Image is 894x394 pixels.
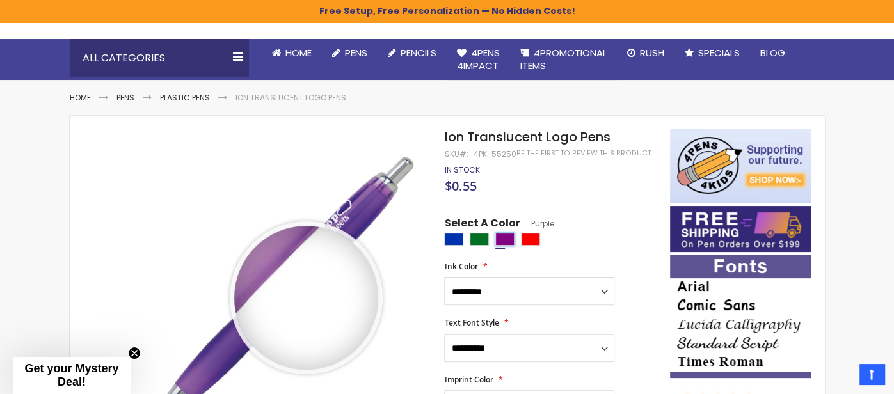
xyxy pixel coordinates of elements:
a: Be the first to review this product [516,148,650,158]
div: Green [470,233,489,246]
div: Purple [495,233,515,246]
span: 4Pens 4impact [457,46,500,72]
div: Get your Mystery Deal!Close teaser [13,357,131,394]
span: Blog [760,46,785,59]
span: $0.55 [444,177,476,194]
a: Top [859,364,884,384]
span: Ion Translucent Logo Pens [444,128,610,146]
img: Free shipping on orders over $199 [670,206,811,252]
a: Plastic Pens [160,92,210,103]
div: Availability [444,165,479,175]
span: Pens [345,46,367,59]
a: 4Pens4impact [447,39,510,81]
a: Rush [617,39,674,67]
button: Close teaser [128,347,141,359]
span: Imprint Color [444,374,493,385]
span: 4PROMOTIONAL ITEMS [520,46,607,72]
span: Rush [640,46,664,59]
a: Pencils [378,39,447,67]
span: Specials [698,46,740,59]
span: Get your Mystery Deal! [24,362,118,388]
strong: SKU [444,148,468,159]
a: Pens [322,39,378,67]
a: Home [262,39,322,67]
span: Home [285,46,312,59]
a: Pens [116,92,134,103]
a: Home [70,92,91,103]
img: 4pens 4 kids [670,129,811,203]
div: All Categories [70,39,249,77]
a: 4PROMOTIONALITEMS [510,39,617,81]
div: 4pk-55250 [473,149,516,159]
div: Blue [444,233,463,246]
a: Specials [674,39,750,67]
span: Purple [520,218,554,229]
span: Select A Color [444,216,520,233]
span: Pencils [401,46,436,59]
span: Text Font Style [444,317,499,328]
span: Ink Color [444,261,477,272]
img: font-personalization-examples [670,255,811,378]
span: In stock [444,164,479,175]
a: Blog [750,39,795,67]
li: Ion Translucent Logo Pens [235,93,346,103]
div: Red [521,233,540,246]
